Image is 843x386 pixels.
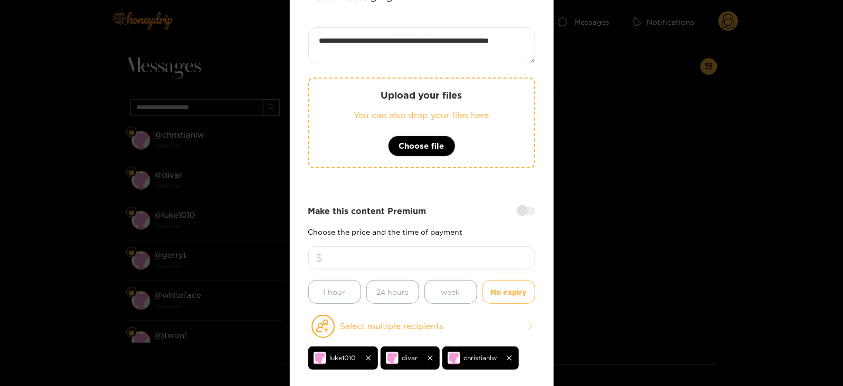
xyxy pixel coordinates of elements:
[376,286,409,298] span: 24 hours
[464,352,497,364] span: christianlw
[402,352,418,364] span: divar
[386,352,399,364] img: no-avatar.png
[482,280,535,304] button: No expiry
[366,280,419,304] button: 24 hours
[308,205,427,217] strong: Make this content Premium
[399,140,444,152] span: Choose file
[308,228,535,236] p: Choose the price and the time of payment
[448,352,460,364] img: no-avatar.png
[330,352,356,364] span: luke1010
[441,286,460,298] span: week
[424,280,477,304] button: week
[308,280,361,304] button: 1 hour
[388,136,456,157] button: Choose file
[308,314,535,339] button: Select multiple recipients
[314,352,326,364] img: no-avatar.png
[324,286,346,298] span: 1 hour
[330,89,513,101] p: Upload your files
[330,109,513,121] p: You can also drop your files here
[491,286,527,298] span: No expiry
